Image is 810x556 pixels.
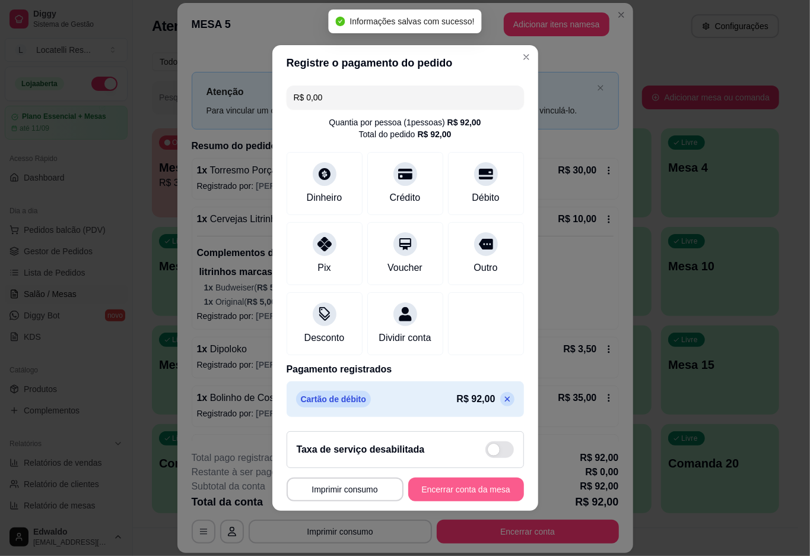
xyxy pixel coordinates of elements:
div: Outro [474,261,497,275]
div: Voucher [387,261,423,275]
div: R$ 92,00 [447,116,481,128]
div: Pix [317,261,331,275]
h2: Taxa de serviço desabilitada [297,443,425,457]
p: R$ 92,00 [457,392,495,406]
header: Registre o pagamento do pedido [272,45,538,81]
button: Imprimir consumo [287,478,404,501]
div: R$ 92,00 [418,128,452,140]
button: Close [517,48,536,67]
input: Ex.: hambúrguer de cordeiro [294,86,517,109]
div: Dividir conta [379,331,431,345]
div: Dinheiro [307,191,342,205]
button: Encerrar conta da mesa [408,478,524,501]
div: Total do pedido [359,128,452,140]
div: Quantia por pessoa ( 1 pessoas) [329,116,481,128]
span: check-circle [335,17,345,26]
div: Crédito [390,191,421,205]
div: Débito [472,191,499,205]
div: Desconto [304,331,345,345]
p: Pagamento registrados [287,362,524,377]
p: Cartão de débito [296,391,371,407]
span: Informações salvas com sucesso! [350,17,474,26]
